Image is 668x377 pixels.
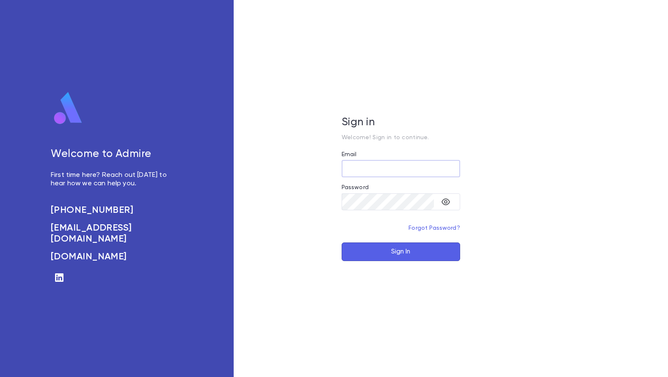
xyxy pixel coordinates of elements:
button: Sign In [342,242,460,261]
a: [PHONE_NUMBER] [51,205,176,216]
h5: Welcome to Admire [51,148,176,161]
a: [DOMAIN_NAME] [51,251,176,262]
label: Email [342,151,357,158]
a: [EMAIL_ADDRESS][DOMAIN_NAME] [51,223,176,245]
h5: Sign in [342,116,460,129]
p: Welcome! Sign in to continue. [342,134,460,141]
button: toggle password visibility [437,193,454,210]
a: Forgot Password? [409,225,460,231]
p: First time here? Reach out [DATE] to hear how we can help you. [51,171,176,188]
img: logo [51,91,86,125]
label: Password [342,184,369,191]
